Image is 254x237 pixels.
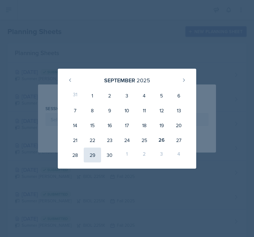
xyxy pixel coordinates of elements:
div: 23 [101,133,118,148]
div: 19 [153,118,170,133]
div: 26 [153,133,170,148]
div: 8 [84,103,101,118]
div: 18 [136,118,153,133]
div: 17 [118,118,136,133]
div: 2 [101,88,118,103]
div: 11 [136,103,153,118]
div: 2025 [137,76,150,84]
div: 4 [170,148,188,162]
div: 4 [136,88,153,103]
div: 3 [118,88,136,103]
div: 5 [153,88,170,103]
div: 22 [84,133,101,148]
div: 13 [170,103,188,118]
div: 27 [170,133,188,148]
div: 16 [101,118,118,133]
div: 30 [101,148,118,162]
div: 29 [84,148,101,162]
div: 28 [66,148,84,162]
div: 10 [118,103,136,118]
div: 20 [170,118,188,133]
div: 31 [66,88,84,103]
div: 12 [153,103,170,118]
div: 21 [66,133,84,148]
div: 3 [153,148,170,162]
div: 1 [84,88,101,103]
div: 9 [101,103,118,118]
div: 1 [118,148,136,162]
div: 15 [84,118,101,133]
div: 6 [170,88,188,103]
div: 24 [118,133,136,148]
div: 2 [136,148,153,162]
div: 7 [66,103,84,118]
div: September [104,76,135,84]
div: 14 [66,118,84,133]
div: 25 [136,133,153,148]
